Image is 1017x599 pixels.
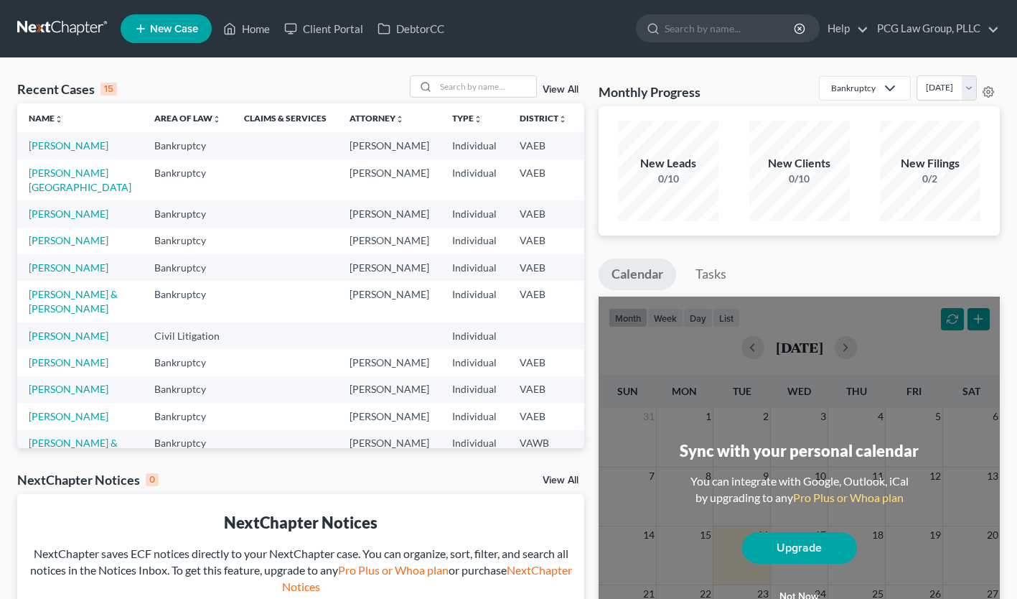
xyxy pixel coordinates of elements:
td: 13 [578,228,650,254]
a: DebtorCC [370,16,451,42]
td: VAEB [508,159,578,200]
div: New Filings [880,155,980,172]
td: Individual [441,200,508,227]
td: [PERSON_NAME] [338,159,441,200]
td: Individual [441,159,508,200]
div: Bankruptcy [831,82,876,94]
td: 13 [578,200,650,227]
div: 0/10 [618,172,718,186]
a: Pro Plus or Whoa plan [338,563,449,577]
td: [PERSON_NAME] [338,228,441,254]
td: Individual [441,228,508,254]
td: [PERSON_NAME] [338,132,441,159]
a: Districtunfold_more [520,113,567,124]
td: 13 [578,430,650,471]
a: Nameunfold_more [29,113,63,124]
input: Search by name... [436,76,536,97]
a: [PERSON_NAME] [29,410,108,422]
i: unfold_more [55,115,63,124]
a: Tasks [683,259,739,290]
a: [PERSON_NAME] [29,356,108,368]
td: Individual [441,376,508,403]
div: Sync with your personal calendar [680,440,919,462]
div: Recent Cases [17,80,117,98]
a: [PERSON_NAME][GEOGRAPHIC_DATA] [29,167,131,193]
a: Calendar [599,259,676,290]
td: Bankruptcy [143,200,233,227]
td: [PERSON_NAME] [338,254,441,281]
div: 15 [100,83,117,96]
td: [PERSON_NAME] [338,281,441,322]
div: 0/10 [749,172,850,186]
td: VAEB [508,254,578,281]
td: Individual [441,403,508,429]
td: 7 [578,403,650,429]
th: Claims & Services [233,103,338,132]
td: [PERSON_NAME] [338,403,441,429]
td: Bankruptcy [143,349,233,376]
div: NextChapter Notices [17,471,159,488]
a: PCG Law Group, PLLC [870,16,999,42]
a: Pro Plus or Whoa plan [793,491,904,504]
td: [PERSON_NAME] [338,376,441,403]
a: [PERSON_NAME] [29,261,108,274]
td: 13 [578,254,650,281]
a: Help [820,16,868,42]
i: unfold_more [395,115,404,124]
a: [PERSON_NAME] [29,330,108,342]
td: Individual [441,132,508,159]
td: 7 [578,349,650,376]
a: Attorneyunfold_more [350,113,404,124]
h3: Monthly Progress [599,83,700,101]
a: Area of Lawunfold_more [154,113,221,124]
td: VAWB [508,430,578,471]
td: Bankruptcy [143,228,233,254]
a: NextChapter Notices [282,563,572,593]
a: [PERSON_NAME] & [PERSON_NAME] [29,437,118,463]
div: You can integrate with Google, Outlook, iCal by upgrading to any [685,473,914,506]
td: Civil Litigation [143,322,233,349]
td: 13 [578,132,650,159]
a: Client Portal [277,16,370,42]
div: New Leads [618,155,718,172]
div: NextChapter saves ECF notices directly to your NextChapter case. You can organize, sort, filter, ... [29,546,573,595]
a: Upgrade [742,532,857,564]
td: Individual [441,254,508,281]
div: New Clients [749,155,850,172]
td: VAEB [508,349,578,376]
td: Bankruptcy [143,132,233,159]
td: 7 [578,376,650,403]
td: Bankruptcy [143,281,233,322]
td: VAEB [508,376,578,403]
td: VAEB [508,228,578,254]
a: [PERSON_NAME] [29,383,108,395]
span: New Case [150,24,198,34]
td: Individual [441,322,508,349]
td: Bankruptcy [143,376,233,403]
div: 0/2 [880,172,980,186]
td: [PERSON_NAME] [338,430,441,471]
a: Typeunfold_more [452,113,482,124]
a: View All [543,85,578,95]
td: VAEB [508,403,578,429]
a: [PERSON_NAME] [29,139,108,152]
td: 13 [578,159,650,200]
input: Search by name... [665,15,796,42]
td: Bankruptcy [143,430,233,471]
div: NextChapter Notices [29,511,573,534]
td: Bankruptcy [143,403,233,429]
td: Individual [441,430,508,471]
i: unfold_more [558,115,567,124]
td: Individual [441,281,508,322]
td: Bankruptcy [143,254,233,281]
td: VAEB [508,200,578,227]
div: 0 [146,473,159,486]
td: Bankruptcy [143,159,233,200]
a: [PERSON_NAME] [29,234,108,246]
td: 13 [578,281,650,322]
a: [PERSON_NAME] [29,208,108,220]
td: [PERSON_NAME] [338,200,441,227]
td: VAEB [508,132,578,159]
td: [PERSON_NAME] [338,349,441,376]
td: Individual [441,349,508,376]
